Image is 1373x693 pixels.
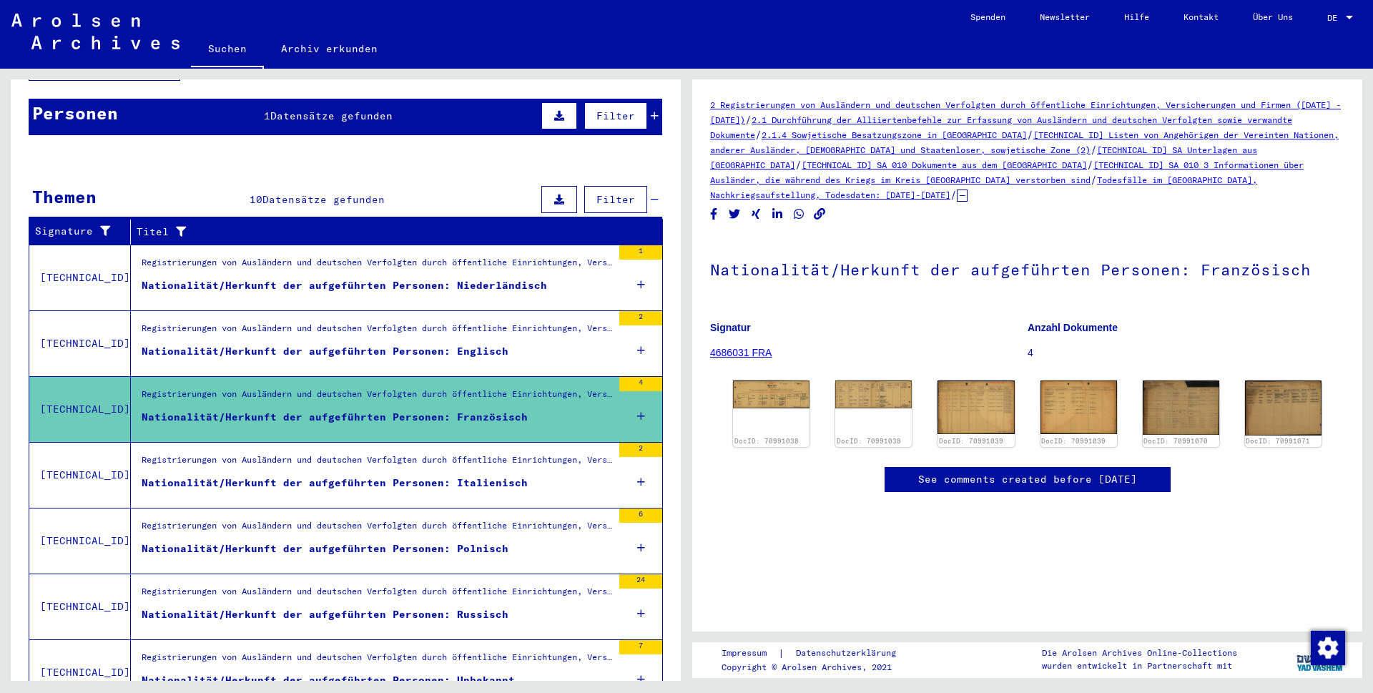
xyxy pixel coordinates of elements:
[802,159,1087,170] a: [TECHNICAL_ID] SA 010 Dokumente aus dem [GEOGRAPHIC_DATA]
[792,205,807,223] button: Share on WhatsApp
[29,574,131,639] td: [TECHNICAL_ID]
[939,437,1003,445] a: DocID: 70991039
[142,651,612,671] div: Registrierungen von Ausländern und deutschen Verfolgten durch öffentliche Einrichtungen, Versiche...
[35,220,134,243] div: Signature
[722,646,778,661] a: Impressum
[619,377,662,391] div: 4
[938,380,1014,434] img: 001.jpg
[1311,631,1345,665] img: Zustimmung ändern
[1028,345,1344,360] p: 4
[596,109,635,122] span: Filter
[745,113,752,126] span: /
[619,508,662,523] div: 6
[142,410,528,425] div: Nationalität/Herkunft der aufgeführten Personen: Französisch
[142,388,612,408] div: Registrierungen von Ausländern und deutschen Verfolgten durch öffentliche Einrichtungen, Versiche...
[142,673,515,688] div: Nationalität/Herkunft der aufgeführten Personen: Unbekannt
[733,380,809,408] img: 001.jpg
[1028,322,1118,333] b: Anzahl Dokumente
[784,646,913,661] a: Datenschutzerklärung
[191,31,264,69] a: Suchen
[619,443,662,457] div: 2
[29,376,131,442] td: [TECHNICAL_ID]
[1041,437,1106,445] a: DocID: 70991039
[1294,642,1347,677] img: yv_logo.png
[707,205,722,223] button: Share on Facebook
[1143,437,1208,445] a: DocID: 70991070
[762,129,1027,140] a: 2.1.4 Sowjetische Besatzungszone in [GEOGRAPHIC_DATA]
[619,311,662,325] div: 2
[142,344,508,359] div: Nationalität/Herkunft der aufgeführten Personen: Englisch
[770,205,785,223] button: Share on LinkedIn
[1027,128,1033,141] span: /
[596,193,635,206] span: Filter
[1143,380,1219,434] img: 001.jpg
[142,541,508,556] div: Nationalität/Herkunft der aufgeführten Personen: Polnisch
[137,220,649,243] div: Titel
[1087,158,1093,171] span: /
[722,661,913,674] p: Copyright © Arolsen Archives, 2021
[142,519,612,539] div: Registrierungen von Ausländern und deutschen Verfolgten durch öffentliche Einrichtungen, Versiche...
[710,114,1292,140] a: 2.1 Durchführung der Alliiertenbefehle zur Erfassung von Ausländern und deutschen Verfolgten sowi...
[142,453,612,473] div: Registrierungen von Ausländern und deutschen Verfolgten durch öffentliche Einrichtungen, Versiche...
[142,476,528,491] div: Nationalität/Herkunft der aufgeführten Personen: Italienisch
[1042,659,1237,672] p: wurden entwickelt in Partnerschaft mit
[710,347,772,358] a: 4686031 FRA
[837,437,901,445] a: DocID: 70991038
[795,158,802,171] span: /
[270,109,393,122] span: Datensätze gefunden
[29,508,131,574] td: [TECHNICAL_ID]
[1042,647,1237,659] p: Die Arolsen Archives Online-Collections
[710,237,1344,300] h1: Nationalität/Herkunft der aufgeführten Personen: Französisch
[264,31,395,66] a: Archiv erkunden
[727,205,742,223] button: Share on Twitter
[137,225,634,240] div: Titel
[722,646,913,661] div: |
[619,640,662,654] div: 7
[29,442,131,508] td: [TECHNICAL_ID]
[29,310,131,376] td: [TECHNICAL_ID]
[1091,143,1097,156] span: /
[734,437,799,445] a: DocID: 70991038
[142,278,547,293] div: Nationalität/Herkunft der aufgeführten Personen: Niederländisch
[1310,630,1344,664] div: Zustimmung ändern
[29,245,131,310] td: [TECHNICAL_ID]
[710,99,1341,125] a: 2 Registrierungen von Ausländern und deutschen Verfolgten durch öffentliche Einrichtungen, Versic...
[584,186,647,213] button: Filter
[264,109,270,122] span: 1
[918,472,1137,487] a: See comments created before [DATE]
[835,380,912,408] img: 002.jpg
[710,322,751,333] b: Signatur
[142,585,612,605] div: Registrierungen von Ausländern und deutschen Verfolgten durch öffentliche Einrichtungen, Versiche...
[950,188,957,201] span: /
[1246,437,1310,445] a: DocID: 70991071
[35,224,119,239] div: Signature
[142,256,612,276] div: Registrierungen von Ausländern und deutschen Verfolgten durch öffentliche Einrichtungen, Versiche...
[812,205,827,223] button: Copy link
[619,574,662,589] div: 24
[1091,173,1097,186] span: /
[1245,380,1322,436] img: 001.jpg
[32,100,118,126] div: Personen
[11,14,179,49] img: Arolsen_neg.svg
[1327,13,1343,23] span: DE
[749,205,764,223] button: Share on Xing
[1040,380,1117,434] img: 002.jpg
[142,607,508,622] div: Nationalität/Herkunft der aufgeführten Personen: Russisch
[584,102,647,129] button: Filter
[142,322,612,342] div: Registrierungen von Ausländern und deutschen Verfolgten durch öffentliche Einrichtungen, Versiche...
[755,128,762,141] span: /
